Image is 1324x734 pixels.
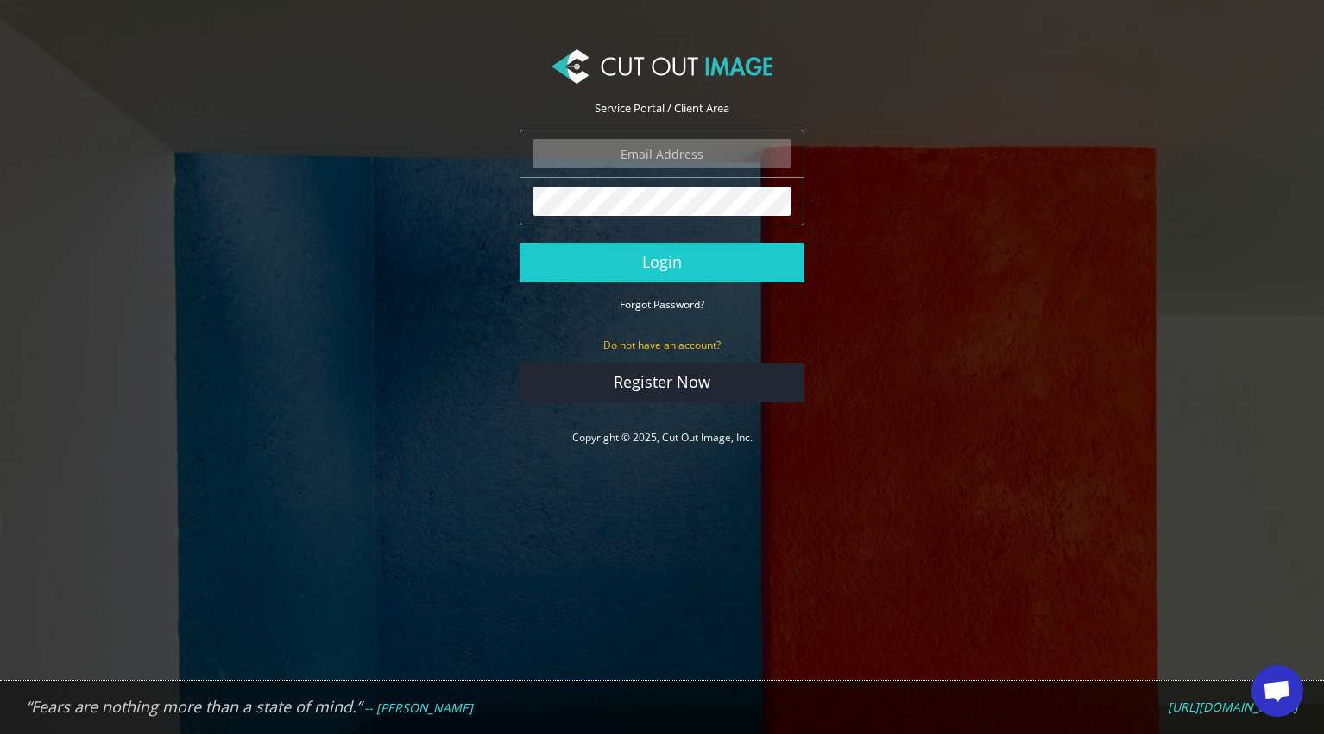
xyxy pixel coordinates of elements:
a: Open chat [1251,665,1303,717]
a: Forgot Password? [620,296,704,312]
small: Forgot Password? [620,297,704,312]
a: [URL][DOMAIN_NAME] [1168,699,1298,715]
em: -- [PERSON_NAME] [364,699,473,716]
img: Cut Out Image [552,49,772,84]
a: Register Now [520,363,804,402]
em: [URL][DOMAIN_NAME] [1168,699,1298,715]
input: Email Address [533,139,791,168]
span: Service Portal / Client Area [595,100,729,116]
a: Copyright © 2025, Cut Out Image, Inc. [572,430,753,445]
button: Login [520,243,804,282]
small: Do not have an account? [603,338,721,352]
em: “Fears are nothing more than a state of mind.” [26,696,362,717]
